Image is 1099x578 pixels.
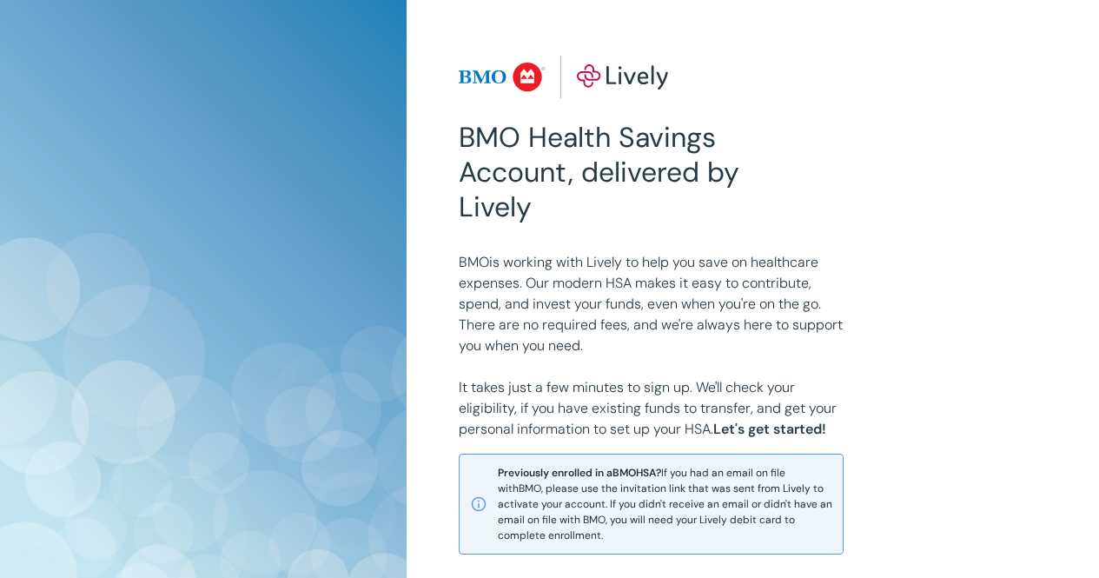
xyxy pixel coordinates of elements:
strong: Previously enrolled in a BMO HSA? [498,466,661,480]
img: Lively [459,56,669,99]
p: It takes just a few minutes to sign up. We'll check your eligibility, if you have existing funds ... [459,377,844,440]
h2: BMO Health Savings Account, delivered by Lively [459,120,742,224]
span: If you had an email on file with BMO , please use the invitation link that was sent from Lively t... [498,465,832,543]
p: BMO is working with Lively to help you save on healthcare expenses. Our modern HSA makes it easy ... [459,252,844,356]
strong: Let's get started! [713,420,826,438]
